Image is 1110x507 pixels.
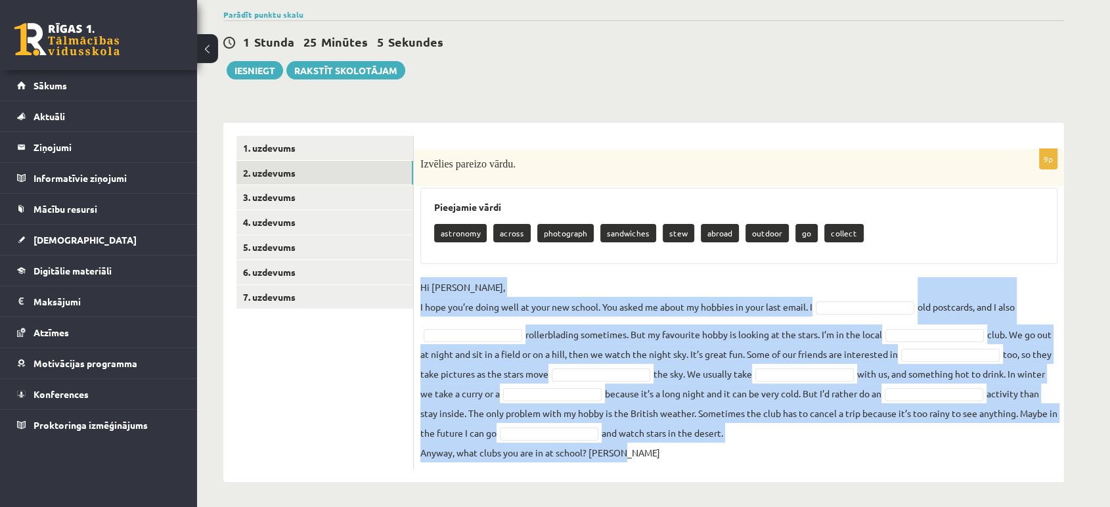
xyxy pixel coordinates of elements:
[33,419,148,431] span: Proktoringa izmēģinājums
[236,235,413,259] a: 5. uzdevums
[17,70,181,100] a: Sākums
[17,317,181,347] a: Atzīmes
[1039,148,1057,169] p: 9p
[236,260,413,284] a: 6. uzdevums
[17,194,181,224] a: Mācību resursi
[33,388,89,400] span: Konferences
[824,224,864,242] p: collect
[17,410,181,440] a: Proktoringa izmēģinājums
[14,23,120,56] a: Rīgas 1. Tālmācības vidusskola
[420,277,812,317] p: Hi [PERSON_NAME], I hope you’re doing well at your new school. You asked me about my hobbies in y...
[33,234,137,246] span: [DEMOGRAPHIC_DATA]
[254,34,294,49] span: Stunda
[795,224,818,242] p: go
[701,224,739,242] p: abroad
[236,285,413,309] a: 7. uzdevums
[236,161,413,185] a: 2. uzdevums
[17,132,181,162] a: Ziņojumi
[303,34,317,49] span: 25
[286,61,405,79] a: Rakstīt skolotājam
[17,348,181,378] a: Motivācijas programma
[33,265,112,276] span: Digitālie materiāli
[33,203,97,215] span: Mācību resursi
[33,326,69,338] span: Atzīmes
[600,224,656,242] p: sandwiches
[321,34,368,49] span: Minūtes
[17,379,181,409] a: Konferences
[33,110,65,122] span: Aktuāli
[434,202,1044,213] h3: Pieejamie vārdi
[236,210,413,234] a: 4. uzdevums
[17,101,181,131] a: Aktuāli
[377,34,384,49] span: 5
[17,255,181,286] a: Digitālie materiāli
[17,225,181,255] a: [DEMOGRAPHIC_DATA]
[33,132,181,162] legend: Ziņojumi
[33,163,181,193] legend: Informatīvie ziņojumi
[33,286,181,317] legend: Maksājumi
[227,61,283,79] button: Iesniegt
[33,79,67,91] span: Sākums
[236,136,413,160] a: 1. uzdevums
[388,34,443,49] span: Sekundes
[420,158,516,169] span: Izvēlies pareizo vārdu.
[493,224,531,242] p: across
[663,224,694,242] p: stew
[434,224,487,242] p: astronomy
[243,34,250,49] span: 1
[223,9,303,20] a: Parādīt punktu skalu
[537,224,594,242] p: photograph
[33,357,137,369] span: Motivācijas programma
[17,163,181,193] a: Informatīvie ziņojumi
[17,286,181,317] a: Maksājumi
[420,277,1057,462] fieldset: old postcards, and I also rollerblading sometimes. But my favourite hobby is looking at the stars...
[236,185,413,209] a: 3. uzdevums
[745,224,789,242] p: outdoor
